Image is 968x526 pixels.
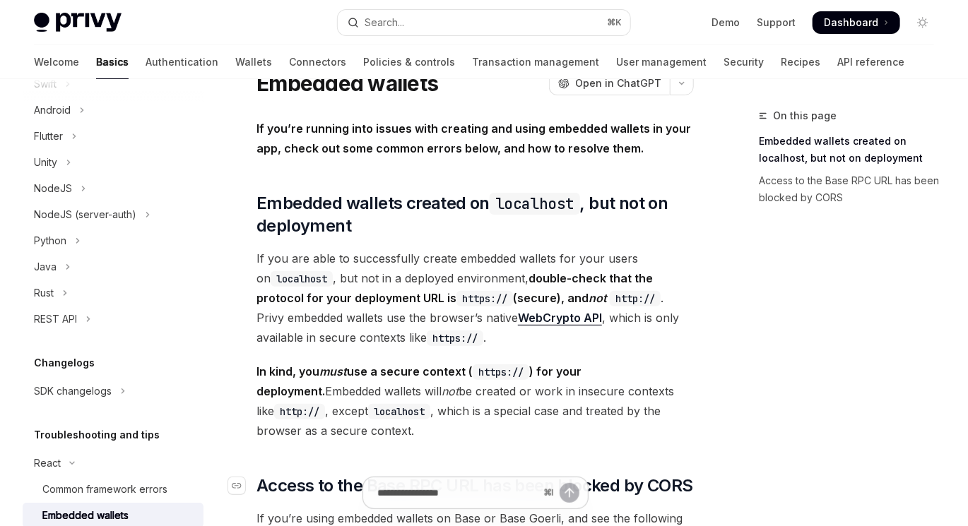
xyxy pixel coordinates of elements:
a: Connectors [289,45,346,79]
a: Embedded wallets created on localhost, but not on deployment [759,130,945,169]
strong: In kind, you use a secure context ( ) for your deployment. [256,364,582,398]
h1: Embedded wallets [256,71,438,96]
a: Access to the Base RPC URL has been blocked by CORS [759,169,945,209]
div: Rust [34,285,54,301]
div: NodeJS (server-auth) [34,206,136,223]
a: Security [724,45,764,79]
em: not [589,291,607,305]
code: localhost [490,193,580,215]
div: NodeJS [34,180,72,197]
a: Common framework errors [23,477,203,502]
a: API reference [837,45,904,79]
a: Demo [712,16,740,30]
div: SDK changelogs [34,383,112,400]
a: Dashboard [813,11,900,34]
code: https:// [427,330,483,346]
code: localhost [368,404,430,419]
button: Toggle Unity section [23,150,203,175]
span: If you are able to successfully create embedded wallets for your users on , but not in a deployed... [256,249,694,347]
div: REST API [34,311,77,328]
span: Embedded wallets will be created or work in insecure contexts like , except , which is a special ... [256,361,694,441]
button: Open in ChatGPT [549,71,670,95]
a: Basics [96,45,129,79]
div: Python [34,232,66,249]
a: Navigate to header [228,474,256,497]
a: Wallets [235,45,272,79]
button: Toggle Java section [23,254,203,280]
a: Welcome [34,45,79,79]
em: must [319,364,347,378]
span: Open in ChatGPT [575,76,661,90]
button: Toggle NodeJS section [23,176,203,201]
div: Common framework errors [42,481,167,498]
code: localhost [271,271,333,287]
button: Toggle Android section [23,97,203,123]
code: http:// [610,291,661,306]
code: http:// [274,404,325,419]
div: Unity [34,154,57,171]
strong: If you’re running into issues with creating and using embedded wallets in your app, check out som... [256,121,691,155]
code: https:// [456,291,513,306]
div: Search... [365,14,404,31]
img: light logo [34,13,122,32]
button: Open search [338,10,630,35]
button: Toggle REST API section [23,306,203,332]
a: User management [616,45,707,79]
h5: Troubleshooting and tips [34,426,160,443]
span: On this page [773,107,837,124]
button: Toggle NodeJS (server-auth) section [23,202,203,227]
button: Toggle dark mode [911,11,934,34]
button: Toggle Flutter section [23,124,203,149]
strong: double-check that the protocol for your deployment URL is (secure), and [256,271,661,305]
em: not [442,384,459,398]
button: Toggle Rust section [23,280,203,306]
a: Policies & controls [363,45,455,79]
h5: Changelogs [34,354,95,371]
span: ⌘ K [607,17,622,28]
a: WebCrypto API [518,311,602,325]
button: Send message [560,483,579,503]
a: Recipes [781,45,820,79]
span: Embedded wallets created on , but not on deployment [256,192,694,237]
button: Toggle Python section [23,228,203,253]
span: Dashboard [824,16,878,30]
a: Support [757,16,796,30]
code: https:// [473,364,529,380]
div: Java [34,258,57,275]
input: Ask a question... [377,477,538,508]
div: Embedded wallets [42,507,129,524]
a: Authentication [146,45,218,79]
button: Toggle SDK changelogs section [23,378,203,404]
div: Android [34,102,71,119]
button: Toggle React section [23,450,203,476]
a: Transaction management [472,45,599,79]
div: Flutter [34,128,63,145]
div: React [34,455,61,472]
